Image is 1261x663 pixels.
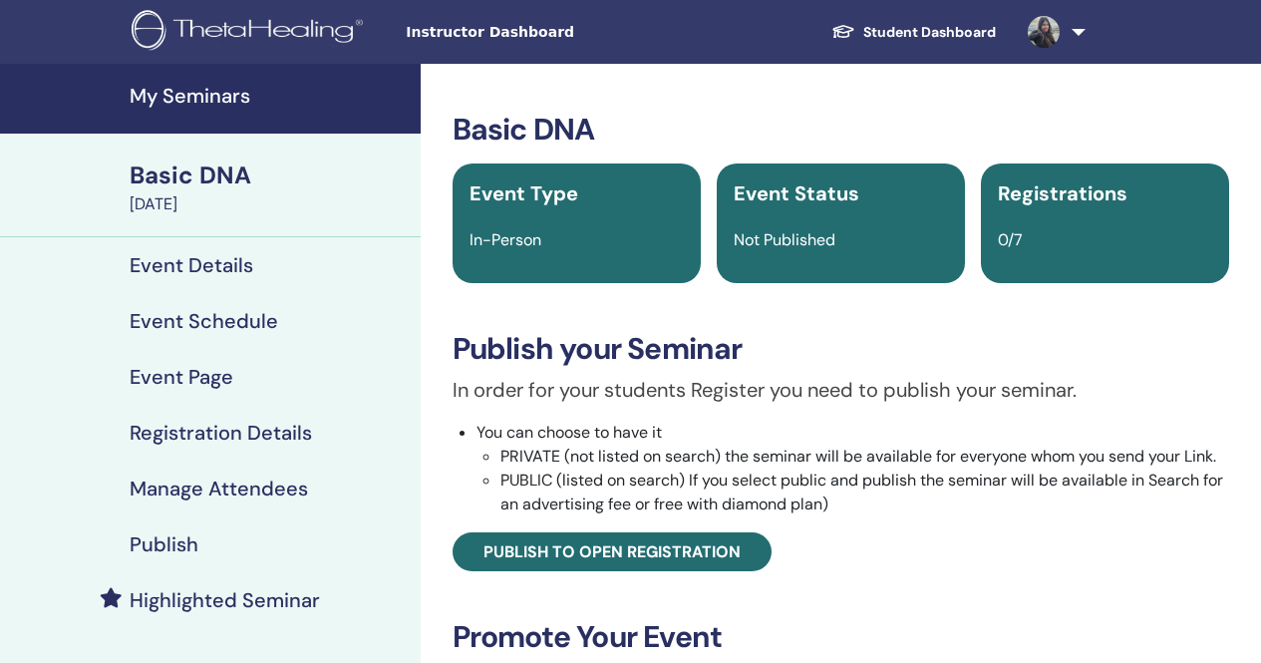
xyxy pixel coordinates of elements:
[130,365,233,389] h4: Event Page
[734,180,859,206] span: Event Status
[453,375,1229,405] p: In order for your students Register you need to publish your seminar.
[130,84,409,108] h4: My Seminars
[453,532,772,571] a: Publish to open registration
[453,619,1229,655] h3: Promote Your Event
[998,229,1023,250] span: 0/7
[132,10,370,55] img: logo.png
[130,588,320,612] h4: Highlighted Seminar
[453,112,1229,148] h3: Basic DNA
[483,541,741,562] span: Publish to open registration
[130,192,409,216] div: [DATE]
[831,23,855,40] img: graduation-cap-white.svg
[130,253,253,277] h4: Event Details
[130,532,198,556] h4: Publish
[118,159,421,216] a: Basic DNA[DATE]
[815,14,1012,51] a: Student Dashboard
[1028,16,1060,48] img: default.jpg
[470,180,578,206] span: Event Type
[130,477,308,500] h4: Manage Attendees
[453,331,1229,367] h3: Publish your Seminar
[500,469,1229,516] li: PUBLIC (listed on search) If you select public and publish the seminar will be available in Searc...
[470,229,541,250] span: In-Person
[130,159,409,192] div: Basic DNA
[130,421,312,445] h4: Registration Details
[734,229,835,250] span: Not Published
[476,421,1229,516] li: You can choose to have it
[998,180,1127,206] span: Registrations
[500,445,1229,469] li: PRIVATE (not listed on search) the seminar will be available for everyone whom you send your Link.
[130,309,278,333] h4: Event Schedule
[406,22,705,43] span: Instructor Dashboard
